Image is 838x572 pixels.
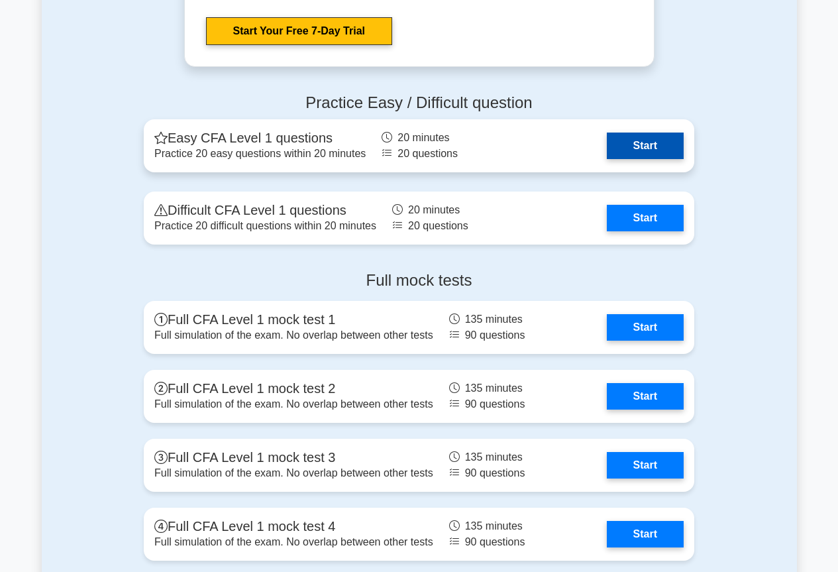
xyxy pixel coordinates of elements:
[144,271,694,290] h4: Full mock tests
[607,205,684,231] a: Start
[607,133,684,159] a: Start
[607,383,684,410] a: Start
[607,521,684,547] a: Start
[607,452,684,479] a: Start
[607,314,684,341] a: Start
[144,93,694,113] h4: Practice Easy / Difficult question
[206,17,392,45] a: Start Your Free 7-Day Trial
